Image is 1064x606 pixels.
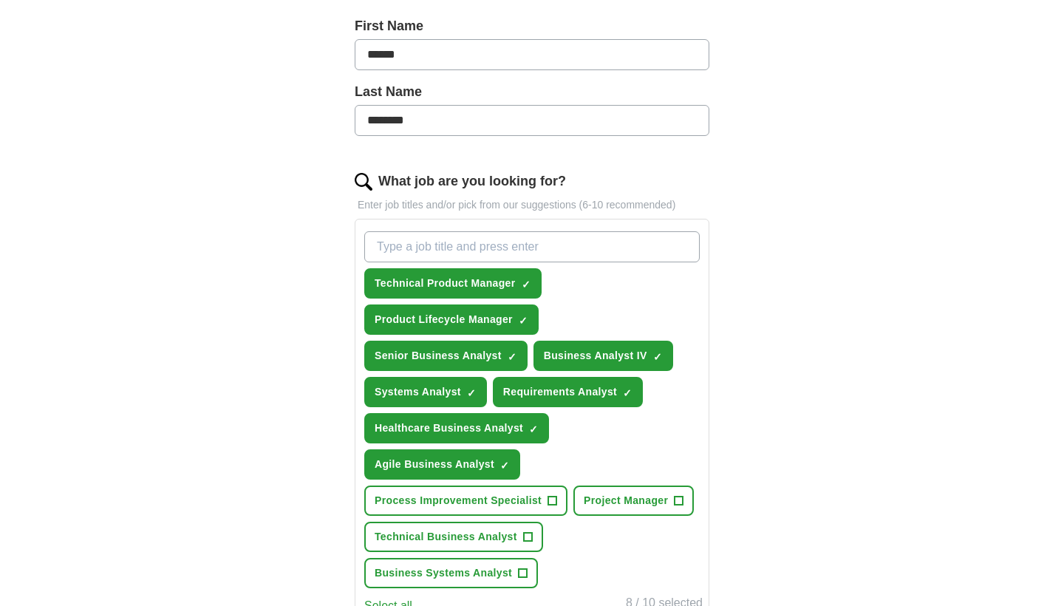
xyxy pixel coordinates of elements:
span: Process Improvement Specialist [375,493,542,508]
input: Type a job title and press enter [364,231,700,262]
button: Business Systems Analyst [364,558,538,588]
label: What job are you looking for? [378,171,566,191]
img: search.png [355,173,372,191]
span: Business Systems Analyst [375,565,512,581]
span: Healthcare Business Analyst [375,421,523,436]
button: Project Manager [573,486,694,516]
span: ✓ [653,351,662,363]
span: ✓ [529,423,538,435]
button: Business Analyst IV✓ [533,341,673,371]
span: ✓ [508,351,516,363]
span: Technical Product Manager [375,276,516,291]
span: ✓ [522,279,531,290]
button: Systems Analyst✓ [364,377,487,407]
button: Product Lifecycle Manager✓ [364,304,539,335]
button: Technical Business Analyst [364,522,543,552]
button: Agile Business Analyst✓ [364,449,520,480]
span: Project Manager [584,493,668,508]
span: Requirements Analyst [503,384,617,400]
span: Product Lifecycle Manager [375,312,513,327]
span: Senior Business Analyst [375,348,502,364]
button: Senior Business Analyst✓ [364,341,528,371]
button: Technical Product Manager✓ [364,268,542,299]
span: ✓ [623,387,632,399]
button: Process Improvement Specialist [364,486,567,516]
p: Enter job titles and/or pick from our suggestions (6-10 recommended) [355,197,709,213]
span: Systems Analyst [375,384,461,400]
span: Technical Business Analyst [375,529,517,545]
button: Requirements Analyst✓ [493,377,643,407]
span: ✓ [467,387,476,399]
span: Agile Business Analyst [375,457,494,472]
label: First Name [355,16,709,36]
button: Healthcare Business Analyst✓ [364,413,549,443]
label: Last Name [355,82,709,102]
span: ✓ [500,460,509,471]
span: Business Analyst IV [544,348,647,364]
span: ✓ [519,315,528,327]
